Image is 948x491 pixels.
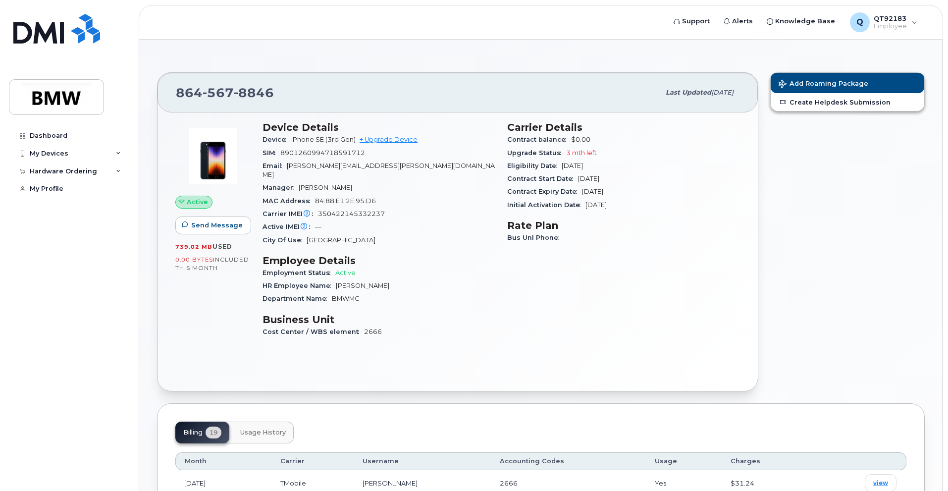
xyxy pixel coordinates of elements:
[299,184,352,191] span: [PERSON_NAME]
[175,452,271,470] th: Month
[566,149,597,157] span: 3 mth left
[507,188,582,195] span: Contract Expiry Date
[779,80,868,89] span: Add Roaming Package
[263,149,280,157] span: SIM
[187,197,208,207] span: Active
[183,126,243,186] img: image20231002-3703462-1angbar.jpeg
[176,85,274,100] span: 864
[263,269,335,276] span: Employment Status
[263,328,364,335] span: Cost Center / WBS element
[666,89,711,96] span: Last updated
[263,121,495,133] h3: Device Details
[263,255,495,267] h3: Employee Details
[203,85,234,100] span: 567
[307,236,375,244] span: [GEOGRAPHIC_DATA]
[873,479,888,488] span: view
[175,243,212,250] span: 739.02 MB
[360,136,418,143] a: + Upgrade Device
[731,479,802,488] div: $31.24
[175,256,213,263] span: 0.00 Bytes
[332,295,360,302] span: BMWMC
[240,429,286,436] span: Usage History
[771,73,924,93] button: Add Roaming Package
[491,452,646,470] th: Accounting Codes
[582,188,603,195] span: [DATE]
[571,136,590,143] span: $0.00
[263,314,495,326] h3: Business Unit
[263,162,495,178] span: [PERSON_NAME][EMAIL_ADDRESS][PERSON_NAME][DOMAIN_NAME]
[315,197,376,205] span: 84:88:E1:2E:95:D6
[263,236,307,244] span: City Of Use
[263,136,291,143] span: Device
[191,220,243,230] span: Send Message
[507,121,740,133] h3: Carrier Details
[364,328,382,335] span: 2666
[291,136,356,143] span: iPhone SE (3rd Gen)
[507,149,566,157] span: Upgrade Status
[234,85,274,100] span: 8846
[562,162,583,169] span: [DATE]
[318,210,385,218] span: 350422145332237
[263,223,315,230] span: Active IMEI
[271,452,354,470] th: Carrier
[646,452,722,470] th: Usage
[263,162,287,169] span: Email
[263,295,332,302] span: Department Name
[280,149,365,157] span: 8901260994718591712
[507,175,578,182] span: Contract Start Date
[507,201,585,209] span: Initial Activation Date
[263,282,336,289] span: HR Employee Name
[711,89,734,96] span: [DATE]
[771,93,924,111] a: Create Helpdesk Submission
[507,136,571,143] span: Contract balance
[263,210,318,218] span: Carrier IMEI
[212,243,232,250] span: used
[905,448,941,484] iframe: Messenger Launcher
[507,162,562,169] span: Eligibility Date
[354,452,491,470] th: Username
[263,184,299,191] span: Manager
[336,282,389,289] span: [PERSON_NAME]
[263,197,315,205] span: MAC Address
[585,201,607,209] span: [DATE]
[175,217,251,234] button: Send Message
[315,223,321,230] span: —
[335,269,356,276] span: Active
[500,479,518,487] span: 2666
[578,175,599,182] span: [DATE]
[722,452,811,470] th: Charges
[507,219,740,231] h3: Rate Plan
[507,234,564,241] span: Bus Unl Phone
